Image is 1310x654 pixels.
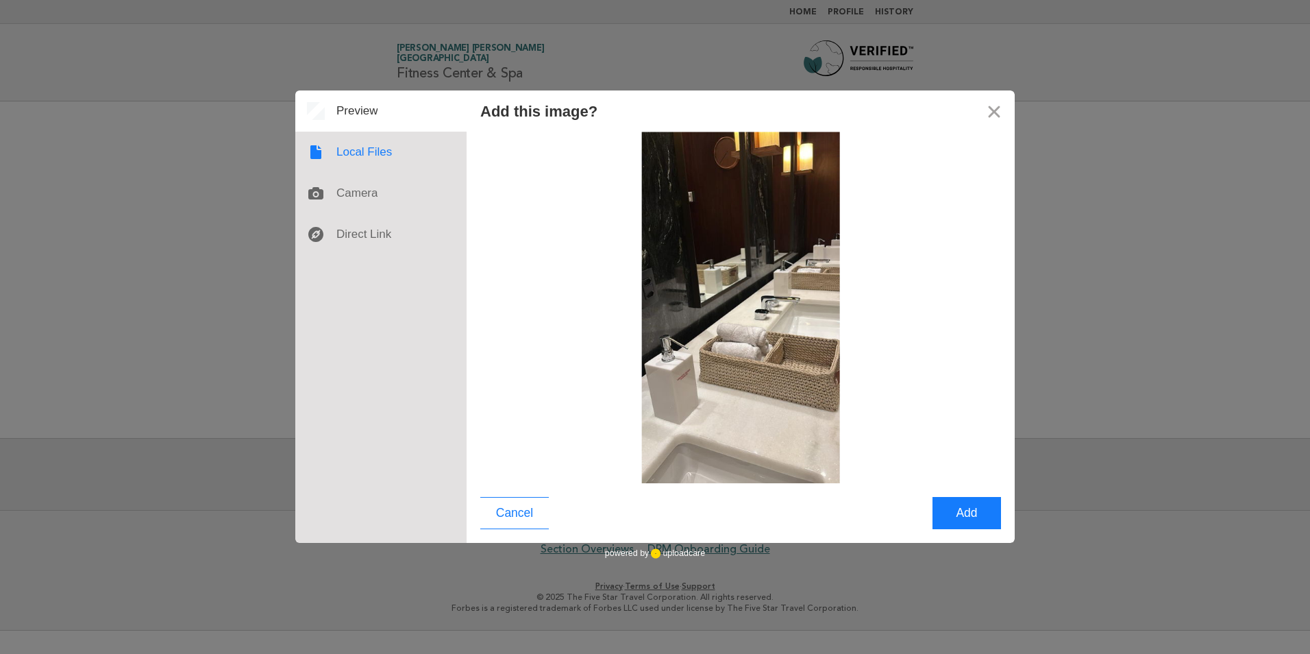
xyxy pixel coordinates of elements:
[642,132,840,483] img: PHOTO-2025-08-12 3.jpg
[605,543,705,564] div: powered by
[649,548,705,559] a: uploadcare
[295,90,467,132] div: Preview
[480,103,597,120] div: Add this image?
[295,173,467,214] div: Camera
[480,497,549,529] button: Cancel
[974,90,1015,132] button: Close
[932,497,1001,529] button: Add
[295,132,467,173] div: Local Files
[295,214,467,255] div: Direct Link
